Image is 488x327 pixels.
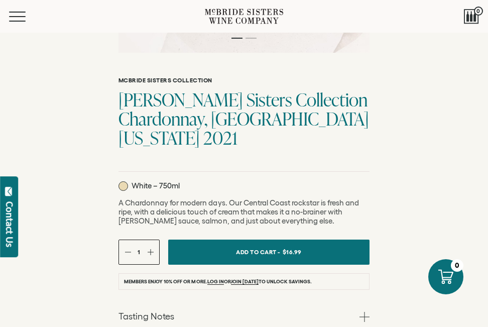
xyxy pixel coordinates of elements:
span: $16.99 [283,245,302,259]
h1: [PERSON_NAME] Sisters Collection Chardonnay, [GEOGRAPHIC_DATA][US_STATE] 2021 [118,90,370,147]
div: Contact Us [5,201,15,247]
li: Members enjoy 10% off or more. or to unlock savings. [118,273,370,290]
p: A Chardonnay for modern days. Our Central Coast rockstar is fresh and ripe, with a delicious touc... [118,198,370,226]
button: Mobile Menu Trigger [9,12,45,22]
button: Add To Cart - $16.99 [168,240,370,265]
span: 0 [474,7,483,16]
a: Log in [207,279,224,285]
span: 1 [138,249,140,255]
a: join [DATE] [231,279,259,285]
li: Page dot 1 [231,38,242,39]
h6: McBride Sisters Collection [118,77,370,84]
div: 0 [451,259,463,272]
p: White – 750ml [118,181,180,191]
span: Add To Cart - [236,245,280,259]
li: Page dot 2 [246,38,257,39]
